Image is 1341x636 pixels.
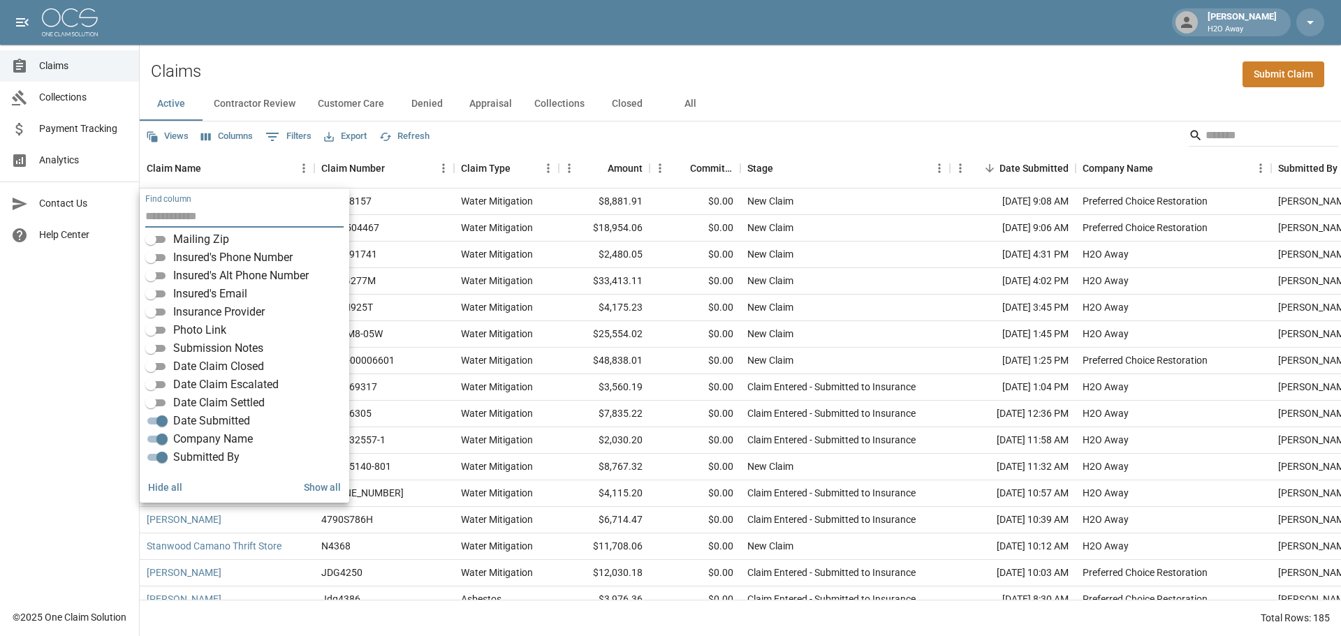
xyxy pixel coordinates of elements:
div: Company Name [1083,149,1153,188]
div: USG9504467 [321,221,379,235]
button: Menu [1250,158,1271,179]
img: ocs-logo-white-transparent.png [42,8,98,36]
div: $0.00 [650,188,740,215]
div: $0.00 [650,268,740,295]
div: Claim Name [147,149,201,188]
button: Show filters [262,126,315,148]
button: Collections [523,87,596,121]
span: Date Claim Settled [173,394,265,411]
div: Claim Type [454,149,559,188]
button: Menu [650,158,670,179]
div: [DATE] 11:32 AM [950,454,1076,480]
div: New Claim [747,327,793,341]
button: Menu [538,158,559,179]
div: Water Mitigation [461,353,533,367]
div: Preferred Choice Restoration [1083,194,1208,208]
div: H2O Away [1083,274,1129,288]
div: Water Mitigation [461,194,533,208]
span: Claims [39,59,128,73]
div: Water Mitigation [461,221,533,235]
div: Stage [740,149,950,188]
div: $11,708.06 [559,533,650,560]
div: [DATE] 3:45 PM [950,295,1076,321]
button: Hide all [142,475,188,501]
div: Water Mitigation [461,565,533,579]
div: Water Mitigation [461,406,533,420]
button: Denied [395,87,458,121]
span: Insurance Provider [173,304,265,320]
div: AZHO-00006601 [321,353,395,367]
span: Insured's Alt Phone Number [173,267,309,284]
div: New Claim [747,353,793,367]
button: Select columns [198,126,256,147]
div: 01-009-291493 [321,486,404,500]
div: $0.00 [650,533,740,560]
div: H2O Away [1083,406,1129,420]
div: Claim Entered - Submitted to Insurance [747,565,916,579]
div: [PERSON_NAME] [1202,10,1282,35]
div: [DATE] 4:31 PM [950,242,1076,268]
button: Closed [596,87,659,121]
div: $8,767.32 [559,454,650,480]
button: Menu [559,158,580,179]
button: All [659,87,721,121]
a: [PERSON_NAME] [147,512,221,526]
div: [DATE] 9:06 AM [950,215,1076,242]
button: Export [321,126,370,147]
div: $6,714.47 [559,507,650,533]
div: Claim Entered - Submitted to Insurance [747,592,916,606]
div: H2O Away [1083,247,1129,261]
div: New Claim [747,300,793,314]
div: Water Mitigation [461,274,533,288]
div: [DATE] 10:12 AM [950,533,1076,560]
div: Claim Entered - Submitted to Insurance [747,380,916,394]
button: Customer Care [307,87,395,121]
div: H2O Away [1083,433,1129,447]
div: 0807469317 [321,380,377,394]
div: $0.00 [650,427,740,454]
div: Preferred Choice Restoration [1083,592,1208,606]
div: 4790S786H [321,512,373,526]
div: Claim Entered - Submitted to Insurance [747,406,916,420]
div: [DATE] 11:58 AM [950,427,1076,454]
span: Date Claim Closed [173,358,264,375]
div: Submitted By [1278,149,1338,188]
div: [DATE] 10:03 AM [950,560,1076,586]
div: Claim Entered - Submitted to Insurance [747,512,916,526]
div: Committed Amount [690,149,733,188]
button: Active [140,87,203,121]
div: Claim Number [314,149,454,188]
button: Menu [293,158,314,179]
div: $0.00 [650,560,740,586]
div: 034015140-801 [321,459,391,473]
button: Sort [385,158,404,178]
a: [PERSON_NAME] [147,565,221,579]
span: Analytics [39,153,128,168]
div: Date Submitted [999,149,1069,188]
div: Claim Entered - Submitted to Insurance [747,486,916,500]
button: Appraisal [458,87,523,121]
div: $0.00 [650,348,740,374]
div: H2O Away [1083,327,1129,341]
div: $0.00 [650,242,740,268]
div: $0.00 [650,480,740,507]
span: Submitted By [173,449,240,466]
div: Claim Name [140,149,314,188]
span: Company Name [173,431,253,448]
div: $0.00 [650,586,740,613]
div: Water Mitigation [461,300,533,314]
div: New Claim [747,459,793,473]
div: [DATE] 4:02 PM [950,268,1076,295]
div: Total Rows: 185 [1261,611,1330,625]
label: Find column [145,193,191,205]
div: Committed Amount [650,149,740,188]
div: Amount [608,149,643,188]
div: Date Submitted [950,149,1076,188]
div: $0.00 [650,454,740,480]
div: $0.00 [650,295,740,321]
div: New Claim [747,539,793,553]
div: $8,881.91 [559,188,650,215]
div: $2,480.05 [559,242,650,268]
div: $0.00 [650,374,740,401]
button: Menu [950,158,971,179]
